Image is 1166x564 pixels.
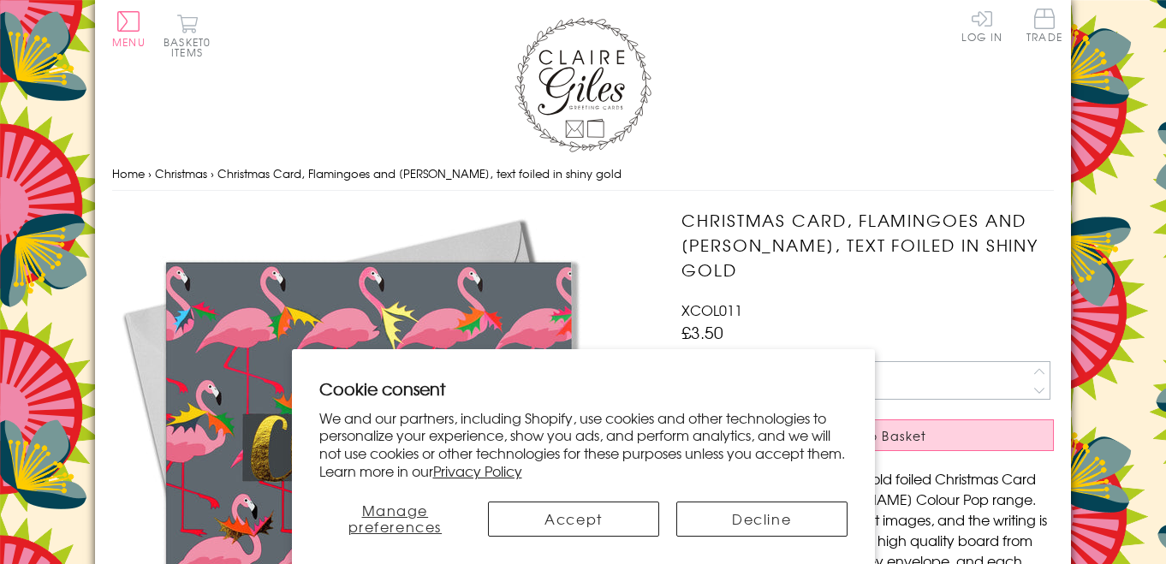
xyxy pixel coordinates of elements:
button: Decline [676,502,848,537]
p: We and our partners, including Shopify, use cookies and other technologies to personalize your ex... [319,409,848,480]
button: Accept [488,502,659,537]
span: Manage preferences [348,500,443,537]
span: Trade [1026,9,1062,42]
button: Manage preferences [319,502,472,537]
h1: Christmas Card, Flamingoes and [PERSON_NAME], text foiled in shiny gold [681,208,1054,282]
button: Basket0 items [164,14,211,57]
a: Trade [1026,9,1062,45]
img: Claire Giles Greetings Cards [515,17,651,152]
button: Menu [112,11,146,47]
span: £3.50 [681,320,723,344]
span: › [211,165,214,181]
span: 0 items [171,34,211,60]
a: Home [112,165,145,181]
span: XCOL011 [681,300,742,320]
nav: breadcrumbs [112,157,1054,192]
span: Christmas Card, Flamingoes and [PERSON_NAME], text foiled in shiny gold [217,165,622,181]
span: › [148,165,152,181]
span: Menu [112,34,146,50]
a: Privacy Policy [433,460,522,481]
a: Log In [961,9,1002,42]
a: Christmas [155,165,207,181]
span: Add to Basket [830,427,927,444]
h2: Cookie consent [319,377,848,401]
